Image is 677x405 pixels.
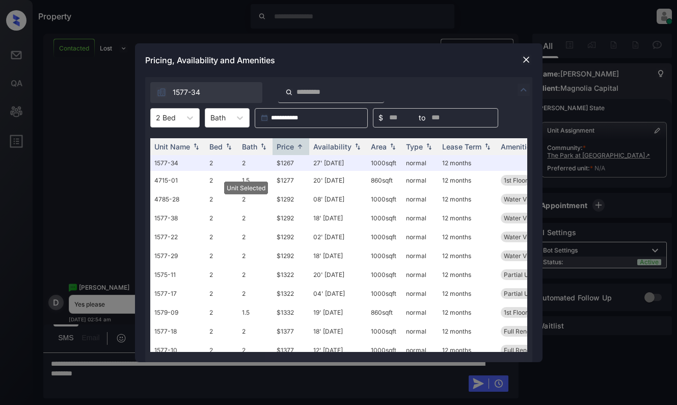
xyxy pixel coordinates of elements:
span: 1st Floor [504,309,528,316]
td: 1000 sqft [367,155,402,171]
td: 18' [DATE] [309,209,367,227]
td: 2 [238,209,273,227]
span: Partial Upgrade... [504,271,554,279]
td: $1292 [273,227,309,246]
div: Lease Term [442,142,481,151]
td: 2 [205,341,238,360]
span: Partial Upgrade... [504,290,554,297]
td: 12 months [438,190,497,209]
img: sorting [224,143,234,150]
div: Bed [209,142,223,151]
td: 27' [DATE] [309,155,367,171]
td: $1292 [273,209,309,227]
img: sorting [295,143,305,150]
div: Area [371,142,387,151]
td: 1577-18 [150,322,205,341]
td: 12 months [438,171,497,190]
td: 1.5 [238,171,273,190]
td: 2 [238,284,273,303]
td: 18' [DATE] [309,322,367,341]
span: 1577-34 [173,87,200,98]
span: Water View [504,214,537,222]
td: 1000 sqft [367,265,402,284]
td: 12 months [438,341,497,360]
td: 2 [205,303,238,322]
td: 1000 sqft [367,322,402,341]
div: Price [277,142,294,151]
span: to [419,112,425,123]
td: 12 months [438,227,497,246]
td: normal [402,171,438,190]
td: 1000 sqft [367,284,402,303]
span: Full Renovation... [504,327,553,335]
td: 12' [DATE] [309,341,367,360]
span: 1st Floor [504,176,528,184]
td: normal [402,227,438,246]
td: 12 months [438,265,497,284]
div: Type [406,142,423,151]
td: normal [402,265,438,284]
td: 1000 sqft [367,246,402,265]
img: sorting [424,143,434,150]
td: normal [402,284,438,303]
td: 2 [238,265,273,284]
td: $1267 [273,155,309,171]
td: $1322 [273,284,309,303]
td: $1322 [273,265,309,284]
td: 1579-09 [150,303,205,322]
td: 18' [DATE] [309,246,367,265]
td: 2 [205,209,238,227]
td: 2 [205,171,238,190]
td: 2 [238,227,273,246]
td: 1577-34 [150,155,205,171]
td: 1577-38 [150,209,205,227]
td: 2 [238,341,273,360]
td: normal [402,209,438,227]
div: Amenities [501,142,535,151]
img: sorting [353,143,363,150]
td: 860 sqft [367,171,402,190]
td: 20' [DATE] [309,265,367,284]
td: normal [402,303,438,322]
td: 1000 sqft [367,227,402,246]
td: 1577-10 [150,341,205,360]
span: Water View [504,195,537,203]
td: normal [402,341,438,360]
td: 1000 sqft [367,341,402,360]
td: 08' [DATE] [309,190,367,209]
td: 2 [205,246,238,265]
img: sorting [191,143,201,150]
td: normal [402,322,438,341]
td: normal [402,155,438,171]
td: normal [402,190,438,209]
td: 2 [238,246,273,265]
td: $1332 [273,303,309,322]
td: 2 [205,155,238,171]
td: 19' [DATE] [309,303,367,322]
td: 1000 sqft [367,209,402,227]
td: $1292 [273,190,309,209]
div: Bath [242,142,257,151]
td: 2 [238,190,273,209]
td: 2 [205,265,238,284]
td: 4715-01 [150,171,205,190]
td: $1292 [273,246,309,265]
div: Availability [313,142,351,151]
img: sorting [482,143,493,150]
img: sorting [258,143,268,150]
td: 20' [DATE] [309,171,367,190]
span: Full Renovation... [504,346,553,354]
td: 12 months [438,284,497,303]
td: 1577-29 [150,246,205,265]
td: 1000 sqft [367,190,402,209]
td: 12 months [438,155,497,171]
td: 860 sqft [367,303,402,322]
td: 12 months [438,209,497,227]
img: icon-zuma [518,84,530,96]
td: $1377 [273,341,309,360]
td: 02' [DATE] [309,227,367,246]
img: icon-zuma [285,88,293,97]
td: $1277 [273,171,309,190]
td: 12 months [438,303,497,322]
span: Water View [504,233,537,241]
